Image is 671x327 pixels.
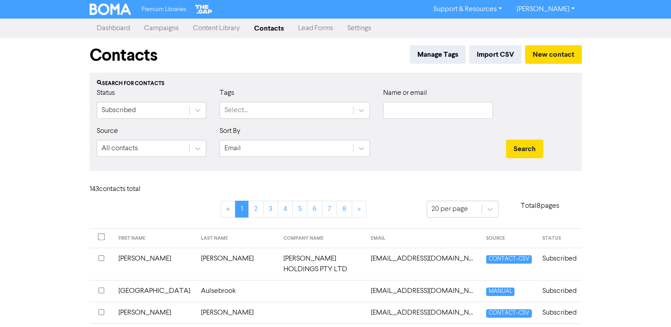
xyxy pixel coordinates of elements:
[432,204,468,214] div: 20 per page
[235,201,249,218] a: Page 1 is your current page
[365,302,481,323] td: acks7765@bigpond.com
[90,185,161,194] h6: 143 contact s total
[383,88,427,98] label: Name or email
[292,201,307,218] a: Page 5
[291,19,340,37] a: Lead Forms
[186,19,247,37] a: Content Library
[469,45,522,64] button: Import CSV
[486,255,531,264] span: CONTACT-CSV
[263,201,278,218] a: Page 3
[486,288,514,296] span: MANUAL
[97,88,115,98] label: Status
[194,4,213,15] img: The Gap
[90,4,131,15] img: BOMA Logo
[248,201,263,218] a: Page 2
[113,248,196,280] td: [PERSON_NAME]
[196,229,278,248] th: LAST NAME
[196,280,278,302] td: Aulsebrook
[224,105,248,116] div: Select...
[410,45,466,64] button: Manage Tags
[307,201,322,218] a: Page 6
[102,105,136,116] div: Subscribed
[113,229,196,248] th: FIRST NAME
[509,2,581,16] a: [PERSON_NAME]
[97,126,118,136] label: Source
[196,248,278,280] td: [PERSON_NAME]
[278,201,293,218] a: Page 4
[278,229,366,248] th: COMPANY NAME
[340,19,378,37] a: Settings
[97,80,575,88] div: Search for contacts
[90,19,137,37] a: Dashboard
[224,143,241,154] div: Email
[486,309,531,318] span: CONTACT-CSV
[525,45,582,64] button: New contact
[365,280,481,302] td: accounts@sctimber.com.au
[627,284,671,327] iframe: Chat Widget
[365,248,481,280] td: accounts@alisonearl.com
[141,7,187,12] span: Premium Libraries:
[352,201,366,218] a: »
[102,143,138,154] div: All contacts
[220,126,240,136] label: Sort By
[322,201,337,218] a: Page 7
[90,45,157,66] h1: Contacts
[537,248,582,280] td: Subscribed
[337,201,352,218] a: Page 8
[278,248,366,280] td: [PERSON_NAME] HOLDINGS PTY LTD
[537,229,582,248] th: STATUS
[498,201,582,211] p: Total 8 pages
[220,88,234,98] label: Tags
[196,302,278,323] td: [PERSON_NAME]
[481,229,537,248] th: SOURCE
[537,280,582,302] td: Subscribed
[113,302,196,323] td: [PERSON_NAME]
[113,280,196,302] td: [GEOGRAPHIC_DATA]
[365,229,481,248] th: EMAIL
[137,19,186,37] a: Campaigns
[506,140,543,158] button: Search
[426,2,509,16] a: Support & Resources
[537,302,582,323] td: Subscribed
[247,19,291,37] a: Contacts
